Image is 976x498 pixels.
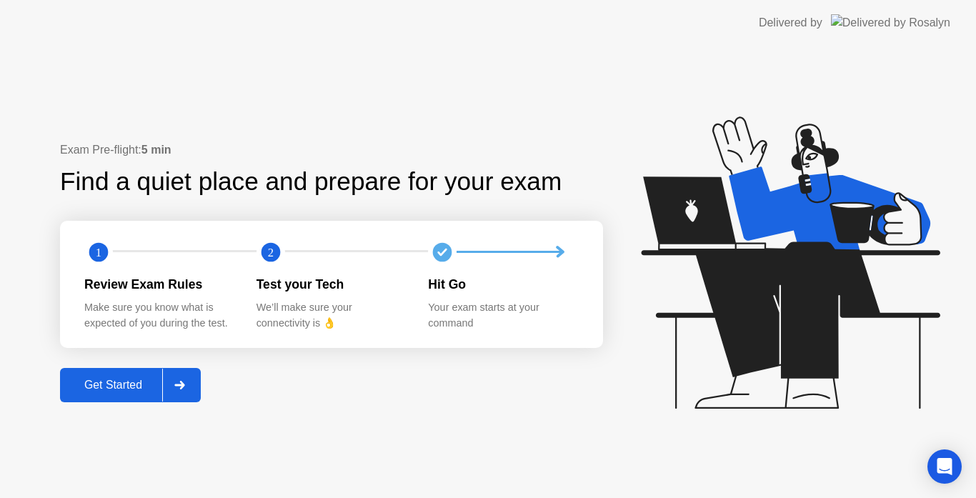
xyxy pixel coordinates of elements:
[257,300,406,331] div: We’ll make sure your connectivity is 👌
[257,275,406,294] div: Test your Tech
[64,379,162,392] div: Get Started
[60,163,564,201] div: Find a quiet place and prepare for your exam
[831,14,950,31] img: Delivered by Rosalyn
[927,449,962,484] div: Open Intercom Messenger
[268,245,274,259] text: 2
[84,275,234,294] div: Review Exam Rules
[428,275,577,294] div: Hit Go
[96,245,101,259] text: 1
[428,300,577,331] div: Your exam starts at your command
[759,14,822,31] div: Delivered by
[60,141,603,159] div: Exam Pre-flight:
[141,144,171,156] b: 5 min
[84,300,234,331] div: Make sure you know what is expected of you during the test.
[60,368,201,402] button: Get Started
